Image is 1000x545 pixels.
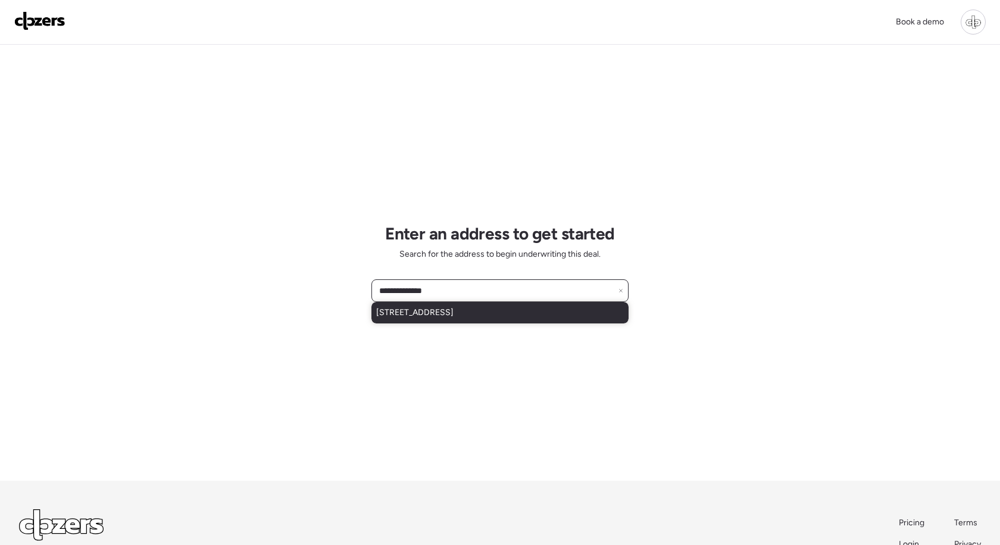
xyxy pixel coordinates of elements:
span: Pricing [899,518,924,528]
span: Search for the address to begin underwriting this deal. [399,248,601,260]
h1: Enter an address to get started [385,223,615,244]
img: Logo Light [19,509,104,541]
a: Terms [954,517,981,529]
img: Logo [14,11,65,30]
span: [STREET_ADDRESS] [376,307,454,319]
a: Pricing [899,517,926,529]
span: Terms [954,518,977,528]
span: Book a demo [896,17,944,27]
